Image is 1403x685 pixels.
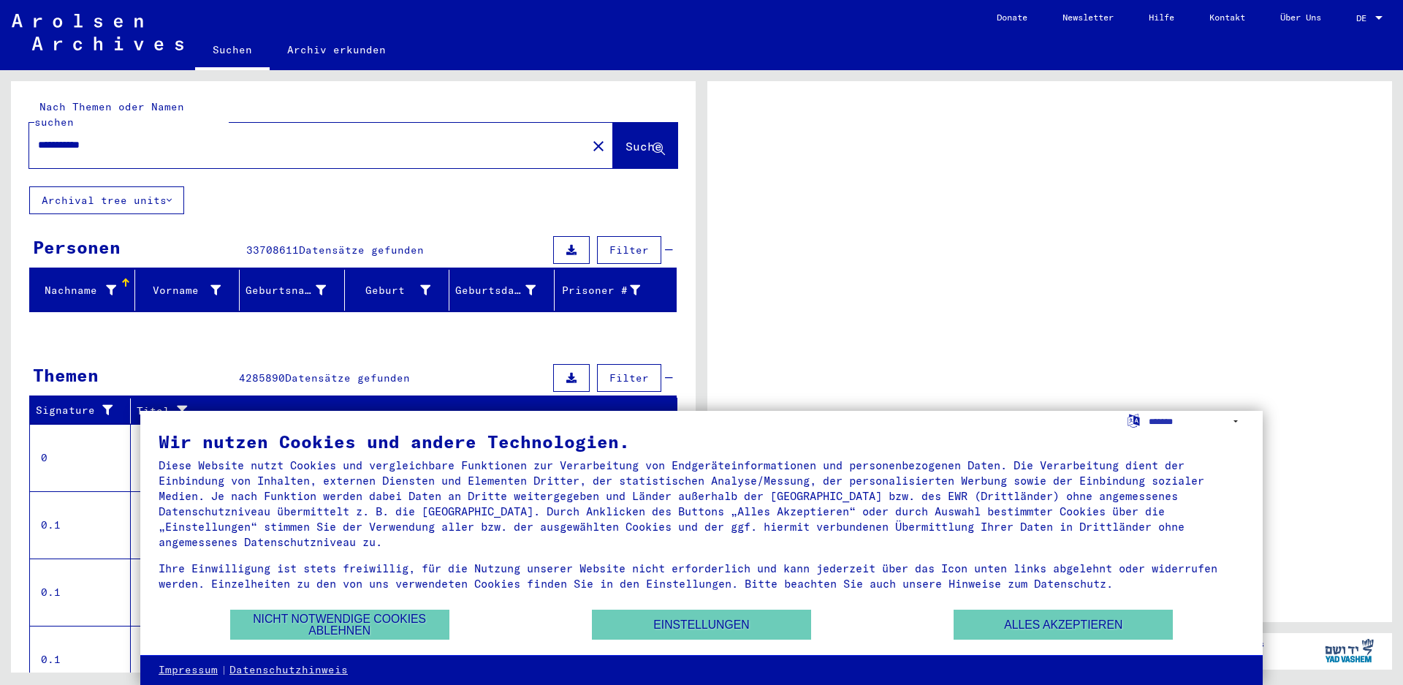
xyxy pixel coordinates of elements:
img: yv_logo.png [1322,632,1377,669]
a: Archiv erkunden [270,32,403,67]
mat-header-cell: Geburt‏ [345,270,450,311]
a: Impressum [159,663,218,678]
td: 0.1 [30,559,131,626]
td: 0 [30,424,131,491]
div: Personen [33,234,121,260]
a: Suchen [195,32,270,70]
mat-header-cell: Vorname [135,270,240,311]
div: Titel [137,404,648,419]
img: Arolsen_neg.svg [12,14,183,50]
button: Filter [597,236,661,264]
div: Diese Website nutzt Cookies und vergleichbare Funktionen zur Verarbeitung von Endgeräteinformatio... [159,458,1244,550]
div: Geburtsname [246,279,344,302]
div: Ihre Einwilligung ist stets freiwillig, für die Nutzung unserer Website nicht erforderlich und ka... [159,561,1244,591]
span: Suche [626,139,662,154]
div: Wir nutzen Cookies und andere Technologien. [159,433,1244,450]
div: Nachname [36,279,134,302]
div: Signature [36,403,119,418]
button: Alles akzeptieren [954,610,1173,640]
mat-header-cell: Nachname [30,270,135,311]
span: Datensätze gefunden [285,371,410,385]
span: DE [1356,13,1372,23]
div: Themen [33,362,99,388]
div: Prisoner # [560,279,659,302]
div: Geburtsname [246,283,326,298]
div: Vorname [141,283,221,298]
mat-icon: close [590,137,607,155]
button: Clear [584,131,613,160]
span: Filter [609,371,649,385]
button: Suche [613,123,677,168]
div: Geburt‏ [351,279,449,302]
button: Filter [597,364,661,392]
button: Nicht notwendige Cookies ablehnen [230,610,449,640]
mat-header-cell: Geburtsdatum [449,270,555,311]
div: Nachname [36,283,116,298]
div: Prisoner # [560,283,641,298]
button: Archival tree units [29,186,184,214]
div: Geburt‏ [351,283,431,298]
div: Geburtsdatum [455,283,536,298]
button: Einstellungen [592,610,811,640]
span: 33708611 [246,243,299,257]
label: Sprache auswählen [1126,413,1141,427]
span: 4285890 [239,371,285,385]
select: Sprache auswählen [1149,411,1244,432]
a: Datenschutzhinweis [229,663,348,678]
span: Filter [609,243,649,257]
td: 0.1 [30,491,131,559]
div: Titel [137,399,663,423]
mat-label: Nach Themen oder Namen suchen [34,100,184,129]
div: Geburtsdatum [455,279,554,302]
mat-header-cell: Geburtsname [240,270,345,311]
mat-header-cell: Prisoner # [555,270,677,311]
span: Datensätze gefunden [299,243,424,257]
div: Vorname [141,279,240,302]
div: Signature [36,399,134,423]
